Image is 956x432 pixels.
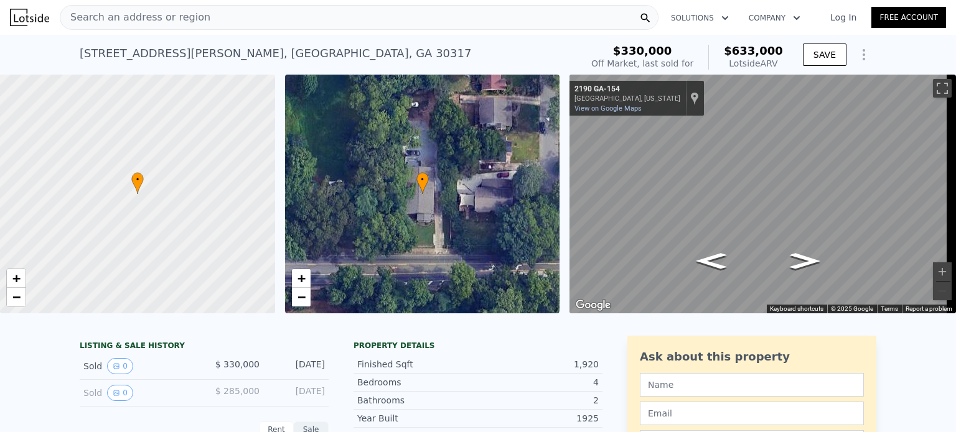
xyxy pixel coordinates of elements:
div: Ask about this property [640,348,864,365]
div: 2 [478,394,599,407]
a: Report a problem [906,305,952,312]
button: Solutions [661,7,739,29]
div: 2190 GA-154 [574,85,680,94]
span: $ 330,000 [215,359,260,369]
span: • [131,174,144,185]
div: 1,920 [478,358,599,370]
span: + [297,270,305,286]
div: • [131,172,144,194]
a: Zoom out [292,288,311,306]
img: Lotside [10,9,49,26]
path: Go West, GA-154 [683,249,739,273]
button: Zoom out [933,282,952,300]
span: © 2025 Google [831,305,873,312]
a: Log In [815,11,871,24]
button: Zoom in [933,262,952,281]
button: SAVE [803,44,846,66]
div: Sold [83,358,194,374]
span: + [12,270,21,286]
input: Name [640,373,864,397]
a: Free Account [871,7,946,28]
path: Go East, GA-154 [777,249,833,273]
button: View historical data [107,385,133,401]
span: $ 285,000 [215,386,260,396]
span: Search an address or region [60,10,210,25]
button: Keyboard shortcuts [770,305,823,313]
div: [DATE] [269,358,325,374]
div: 4 [478,376,599,388]
div: [STREET_ADDRESS][PERSON_NAME] , [GEOGRAPHIC_DATA] , GA 30317 [80,45,471,62]
span: • [416,174,429,185]
div: [GEOGRAPHIC_DATA], [US_STATE] [574,94,680,103]
div: • [416,172,429,194]
img: Google [573,297,614,313]
div: Property details [354,341,602,351]
div: LISTING & SALE HISTORY [80,341,329,353]
div: Off Market, last sold for [591,57,693,70]
div: Bedrooms [357,376,478,388]
button: Toggle fullscreen view [933,79,952,98]
div: Bathrooms [357,394,478,407]
a: Terms (opens in new tab) [881,305,898,312]
a: Show location on map [690,91,699,105]
a: Open this area in Google Maps (opens a new window) [573,297,614,313]
div: Sold [83,385,194,401]
button: View historical data [107,358,133,374]
div: Finished Sqft [357,358,478,370]
a: Zoom in [7,269,26,288]
span: $330,000 [613,44,672,57]
div: 1925 [478,412,599,425]
div: Year Built [357,412,478,425]
div: Lotside ARV [724,57,783,70]
div: Map [569,75,956,313]
span: − [12,289,21,305]
a: Zoom in [292,269,311,288]
button: Show Options [851,42,876,67]
button: Company [739,7,810,29]
div: Street View [569,75,956,313]
input: Email [640,402,864,425]
a: View on Google Maps [574,104,642,113]
div: [DATE] [269,385,325,401]
span: − [297,289,305,305]
a: Zoom out [7,288,26,306]
span: $633,000 [724,44,783,57]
